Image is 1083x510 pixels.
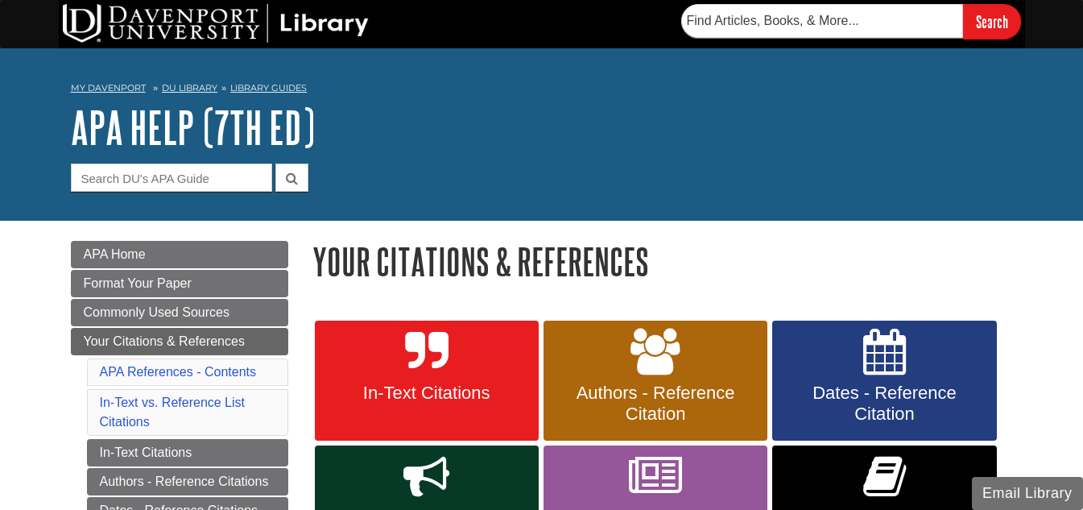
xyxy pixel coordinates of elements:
input: Search [963,4,1021,39]
h1: Your Citations & References [312,241,1013,282]
img: DU Library [63,4,369,43]
span: In-Text Citations [327,383,527,404]
button: Email Library [972,477,1083,510]
a: Authors - Reference Citation [544,321,767,442]
input: Find Articles, Books, & More... [681,4,963,38]
a: APA Home [71,241,288,268]
a: Authors - Reference Citations [87,468,288,495]
input: Search DU's APA Guide [71,164,272,192]
a: APA References - Contents [100,365,256,379]
nav: breadcrumb [71,77,1013,103]
a: Your Citations & References [71,328,288,355]
span: APA Home [84,247,146,261]
span: Format Your Paper [84,276,192,290]
a: My Davenport [71,81,146,95]
span: Authors - Reference Citation [556,383,755,425]
a: In-Text Citations [315,321,539,442]
a: Commonly Used Sources [71,299,288,326]
a: Library Guides [230,82,307,93]
a: APA Help (7th Ed) [71,102,315,152]
a: Dates - Reference Citation [772,321,996,442]
a: In-Text Citations [87,439,288,466]
form: Searches DU Library's articles, books, and more [681,4,1021,39]
a: In-Text vs. Reference List Citations [100,396,246,429]
span: Your Citations & References [84,334,245,348]
span: Dates - Reference Citation [784,383,984,425]
a: DU Library [162,82,217,93]
a: Format Your Paper [71,270,288,297]
span: Commonly Used Sources [84,305,229,319]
